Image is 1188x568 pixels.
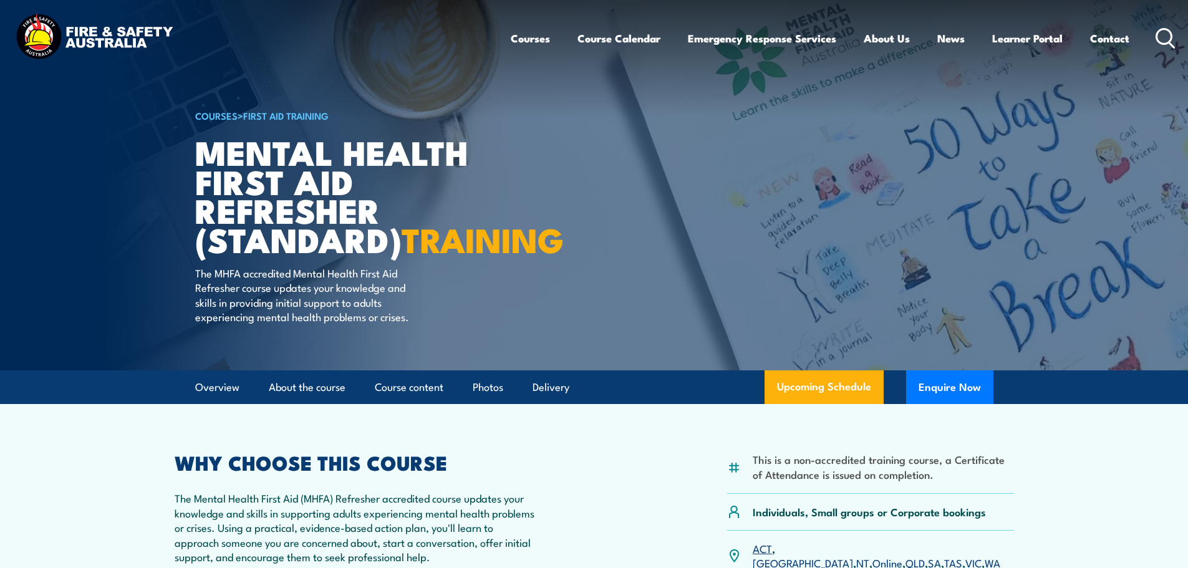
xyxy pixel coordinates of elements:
[765,370,884,404] a: Upcoming Schedule
[937,22,965,55] a: News
[175,491,539,564] p: The Mental Health First Aid (MHFA) Refresher accredited course updates your knowledge and skills ...
[688,22,836,55] a: Emergency Response Services
[992,22,1063,55] a: Learner Portal
[864,22,910,55] a: About Us
[195,108,503,123] h6: >
[243,108,329,122] a: First Aid Training
[175,453,539,471] h2: WHY CHOOSE THIS COURSE
[577,22,660,55] a: Course Calendar
[195,108,238,122] a: COURSES
[473,371,503,404] a: Photos
[753,452,1014,481] li: This is a non-accredited training course, a Certificate of Attendance is issued on completion.
[195,266,423,324] p: The MHFA accredited Mental Health First Aid Refresher course updates your knowledge and skills in...
[511,22,550,55] a: Courses
[375,371,443,404] a: Course content
[533,371,569,404] a: Delivery
[269,371,345,404] a: About the course
[195,371,239,404] a: Overview
[753,541,772,556] a: ACT
[402,213,564,264] strong: TRAINING
[1090,22,1129,55] a: Contact
[906,370,993,404] button: Enquire Now
[753,504,986,519] p: Individuals, Small groups or Corporate bookings
[195,137,503,254] h1: Mental Health First Aid Refresher (Standard)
